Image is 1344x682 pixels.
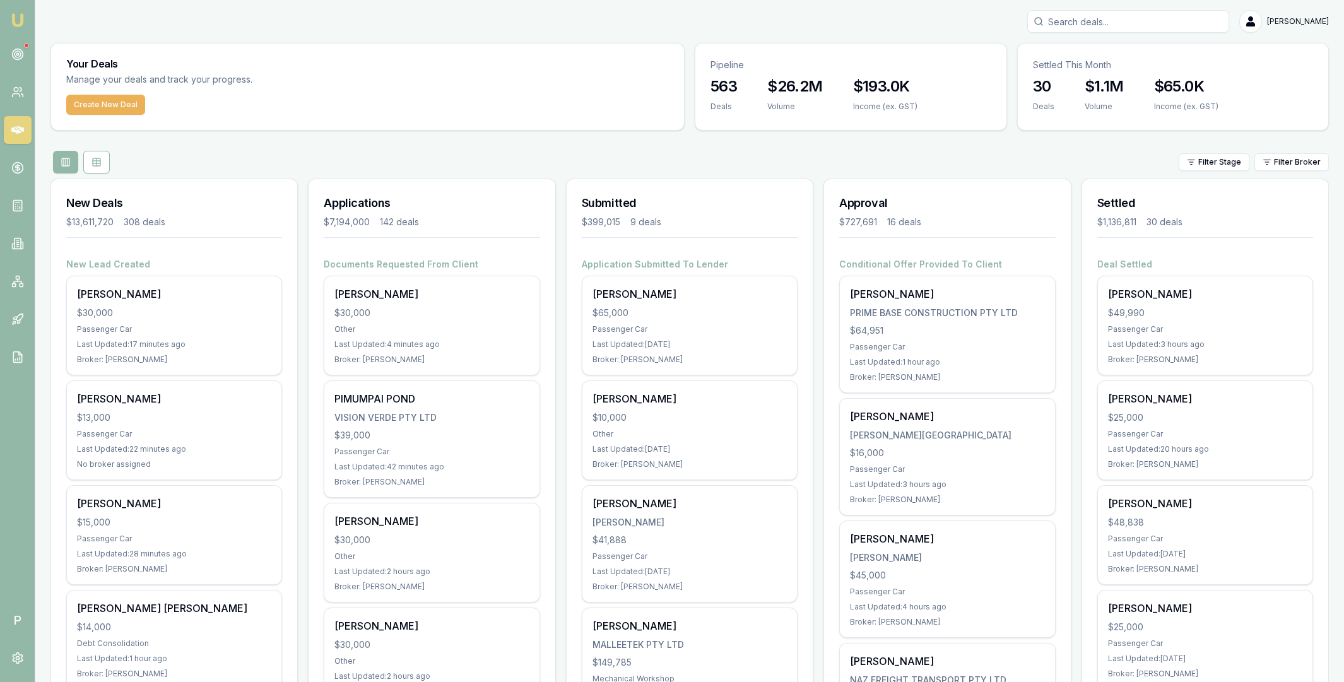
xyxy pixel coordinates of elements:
div: Broker: [PERSON_NAME] [1108,564,1302,574]
div: $45,000 [850,569,1044,582]
div: Other [334,324,529,334]
h3: $26.2M [767,76,822,97]
div: Broker: [PERSON_NAME] [1108,459,1302,469]
div: Passenger Car [1108,534,1302,544]
div: Broker: [PERSON_NAME] [850,372,1044,382]
div: [PERSON_NAME] [77,496,271,511]
img: emu-icon-u.png [10,13,25,28]
div: [PERSON_NAME] [850,531,1044,546]
div: Passenger Car [592,324,787,334]
div: Income (ex. GST) [853,102,917,112]
h4: Documents Requested From Client [324,258,539,271]
div: Last Updated: [DATE] [592,567,787,577]
h3: 563 [710,76,737,97]
h3: Approval [839,194,1055,212]
p: Settled This Month [1033,59,1314,71]
div: Last Updated: 42 minutes ago [334,462,529,472]
div: Last Updated: 17 minutes ago [77,339,271,350]
div: $15,000 [77,516,271,529]
div: Last Updated: 2 hours ago [334,567,529,577]
div: Broker: [PERSON_NAME] [592,355,787,365]
div: Broker: [PERSON_NAME] [592,582,787,592]
div: Passenger Car [334,447,529,457]
h3: Submitted [582,194,798,212]
div: Broker: [PERSON_NAME] [334,355,529,365]
h3: Your Deals [66,59,669,69]
span: [PERSON_NAME] [1267,16,1329,26]
div: Broker: [PERSON_NAME] [334,582,529,592]
div: $30,000 [77,307,271,319]
div: Broker: [PERSON_NAME] [1108,355,1302,365]
div: 16 deals [887,216,921,228]
div: $41,888 [592,534,787,546]
div: $7,194,000 [324,216,370,228]
div: Volume [767,102,822,112]
p: Pipeline [710,59,991,71]
div: $14,000 [77,621,271,633]
div: $30,000 [334,534,529,546]
div: [PERSON_NAME] [850,286,1044,302]
div: Last Updated: [DATE] [592,444,787,454]
div: Volume [1085,102,1124,112]
div: [PERSON_NAME][GEOGRAPHIC_DATA] [850,429,1044,442]
h3: 30 [1033,76,1054,97]
div: $30,000 [334,307,529,319]
div: Deals [1033,102,1054,112]
div: $1,136,811 [1097,216,1136,228]
div: Broker: [PERSON_NAME] [1108,669,1302,679]
div: Other [592,429,787,439]
div: $399,015 [582,216,620,228]
div: Deals [710,102,737,112]
div: Passenger Car [1108,324,1302,334]
div: [PERSON_NAME] [850,409,1044,424]
div: PIMUMPAI POND [334,391,529,406]
div: $49,990 [1108,307,1302,319]
div: [PERSON_NAME] [334,286,529,302]
div: $727,691 [839,216,877,228]
h3: Settled [1097,194,1313,212]
div: Broker: [PERSON_NAME] [77,669,271,679]
input: Search deals [1027,10,1229,33]
div: [PERSON_NAME] [334,514,529,529]
button: Create New Deal [66,95,145,115]
div: $30,000 [334,638,529,651]
h4: Conditional Offer Provided To Client [839,258,1055,271]
div: VISION VERDE PTY LTD [334,411,529,424]
div: [PERSON_NAME] [592,618,787,633]
div: $39,000 [334,429,529,442]
div: MALLEETEK PTY LTD [592,638,787,651]
div: Broker: [PERSON_NAME] [77,355,271,365]
div: $65,000 [592,307,787,319]
h3: $65.0K [1154,76,1218,97]
div: Other [334,551,529,561]
div: Passenger Car [77,324,271,334]
div: [PERSON_NAME] [850,654,1044,669]
div: No broker assigned [77,459,271,469]
button: Filter Stage [1179,153,1249,171]
div: [PERSON_NAME] [1108,496,1302,511]
div: Last Updated: [DATE] [1108,654,1302,664]
h4: Application Submitted To Lender [582,258,798,271]
div: $64,951 [850,324,1044,337]
div: Broker: [PERSON_NAME] [850,495,1044,505]
div: Last Updated: 1 hour ago [77,654,271,664]
div: Income (ex. GST) [1154,102,1218,112]
span: Filter Stage [1198,157,1241,167]
p: Manage your deals and track your progress. [66,73,389,87]
div: [PERSON_NAME] [77,391,271,406]
div: Passenger Car [1108,429,1302,439]
div: [PERSON_NAME] [592,286,787,302]
div: Passenger Car [850,464,1044,474]
div: Passenger Car [850,342,1044,352]
div: Other [334,656,529,666]
div: [PERSON_NAME] [1108,286,1302,302]
h3: $1.1M [1085,76,1124,97]
h3: $193.0K [853,76,917,97]
span: Filter Broker [1274,157,1321,167]
div: $13,611,720 [66,216,114,228]
div: [PERSON_NAME] [592,516,787,529]
div: Passenger Car [77,534,271,544]
h3: Applications [324,194,539,212]
div: [PERSON_NAME] [1108,601,1302,616]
